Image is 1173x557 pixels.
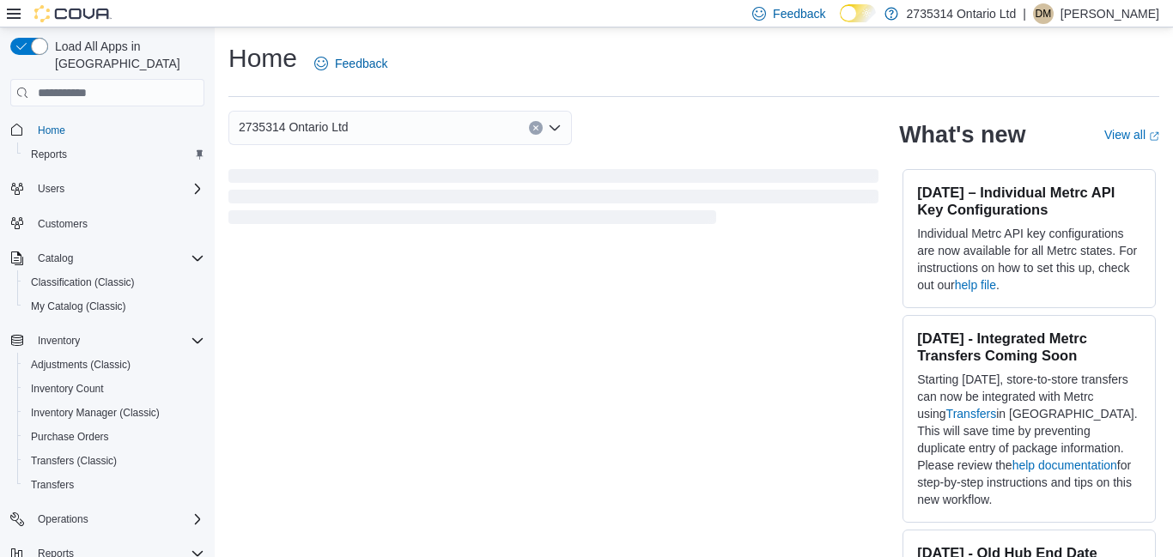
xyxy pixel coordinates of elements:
[24,475,204,495] span: Transfers
[31,118,204,140] span: Home
[24,403,167,423] a: Inventory Manager (Classic)
[335,55,387,72] span: Feedback
[34,5,112,22] img: Cova
[1023,3,1026,24] p: |
[31,248,80,269] button: Catalog
[31,454,117,468] span: Transfers (Classic)
[24,378,204,399] span: Inventory Count
[228,41,297,76] h1: Home
[307,46,394,81] a: Feedback
[31,406,160,420] span: Inventory Manager (Classic)
[3,211,211,236] button: Customers
[31,275,135,289] span: Classification (Classic)
[38,251,73,265] span: Catalog
[31,478,74,492] span: Transfers
[48,38,204,72] span: Load All Apps in [GEOGRAPHIC_DATA]
[840,4,876,22] input: Dark Mode
[17,377,211,401] button: Inventory Count
[17,449,211,473] button: Transfers (Classic)
[24,272,204,293] span: Classification (Classic)
[3,329,211,353] button: Inventory
[3,117,211,142] button: Home
[917,184,1141,218] h3: [DATE] – Individual Metrc API Key Configurations
[946,407,997,421] a: Transfers
[907,3,1017,24] p: 2735314 Ontario Ltd
[3,177,211,201] button: Users
[1036,3,1052,24] span: DM
[24,451,204,471] span: Transfers (Classic)
[24,451,124,471] a: Transfers (Classic)
[773,5,825,22] span: Feedback
[24,427,116,447] a: Purchase Orders
[917,330,1141,364] h3: [DATE] - Integrated Metrc Transfers Coming Soon
[24,144,74,165] a: Reports
[17,425,211,449] button: Purchase Orders
[228,173,878,227] span: Loading
[899,121,1025,148] h2: What's new
[17,401,211,425] button: Inventory Manager (Classic)
[24,378,111,399] a: Inventory Count
[24,296,133,317] a: My Catalog (Classic)
[24,296,204,317] span: My Catalog (Classic)
[24,354,137,375] a: Adjustments (Classic)
[38,512,88,526] span: Operations
[31,330,87,351] button: Inventory
[31,179,204,199] span: Users
[1061,3,1159,24] p: [PERSON_NAME]
[1104,128,1159,142] a: View allExternal link
[31,300,126,313] span: My Catalog (Classic)
[955,278,996,292] a: help file
[31,330,204,351] span: Inventory
[24,427,204,447] span: Purchase Orders
[31,214,94,234] a: Customers
[17,294,211,318] button: My Catalog (Classic)
[31,120,72,141] a: Home
[917,225,1141,294] p: Individual Metrc API key configurations are now available for all Metrc states. For instructions ...
[31,382,104,396] span: Inventory Count
[24,403,204,423] span: Inventory Manager (Classic)
[38,334,80,348] span: Inventory
[31,148,67,161] span: Reports
[1033,3,1054,24] div: Desiree Metcalfe
[38,182,64,196] span: Users
[38,124,65,137] span: Home
[529,121,543,135] button: Clear input
[17,142,211,166] button: Reports
[548,121,562,135] button: Open list of options
[24,272,142,293] a: Classification (Classic)
[3,246,211,270] button: Catalog
[840,22,841,23] span: Dark Mode
[31,509,204,530] span: Operations
[24,144,204,165] span: Reports
[24,354,204,375] span: Adjustments (Classic)
[3,507,211,531] button: Operations
[17,270,211,294] button: Classification (Classic)
[17,353,211,377] button: Adjustments (Classic)
[31,509,95,530] button: Operations
[239,117,349,137] span: 2735314 Ontario Ltd
[31,358,131,372] span: Adjustments (Classic)
[1149,131,1159,142] svg: External link
[17,473,211,497] button: Transfers
[31,213,204,234] span: Customers
[38,217,88,231] span: Customers
[31,248,204,269] span: Catalog
[917,371,1141,508] p: Starting [DATE], store-to-store transfers can now be integrated with Metrc using in [GEOGRAPHIC_D...
[1012,458,1117,472] a: help documentation
[24,475,81,495] a: Transfers
[31,179,71,199] button: Users
[31,430,109,444] span: Purchase Orders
